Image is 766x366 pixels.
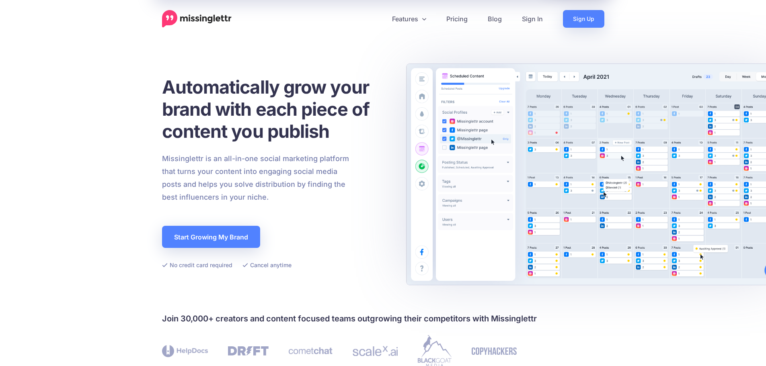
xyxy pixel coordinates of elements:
[563,10,604,28] a: Sign Up
[162,152,349,204] p: Missinglettr is an all-in-one social marketing platform that turns your content into engaging soc...
[162,10,232,28] a: Home
[512,10,553,28] a: Sign In
[162,260,232,270] li: No credit card required
[478,10,512,28] a: Blog
[242,260,292,270] li: Cancel anytime
[162,226,260,248] a: Start Growing My Brand
[382,10,436,28] a: Features
[162,76,389,142] h1: Automatically grow your brand with each piece of content you publish
[436,10,478,28] a: Pricing
[162,312,604,325] h4: Join 30,000+ creators and content focused teams outgrowing their competitors with Missinglettr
